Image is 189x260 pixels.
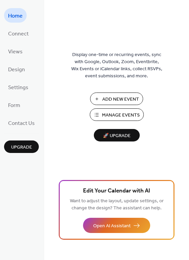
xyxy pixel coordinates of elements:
[71,51,162,80] span: Display one-time or recurring events, sync with Google, Outlook, Zoom, Eventbrite, Wix Events or ...
[8,64,25,75] span: Design
[8,118,35,129] span: Contact Us
[83,186,150,196] span: Edit Your Calendar with AI
[102,112,140,119] span: Manage Events
[90,93,143,105] button: Add New Event
[4,26,33,41] a: Connect
[90,108,144,121] button: Manage Events
[4,80,32,94] a: Settings
[83,218,150,233] button: Open AI Assistant
[4,8,27,23] a: Home
[8,100,20,111] span: Form
[4,115,39,130] a: Contact Us
[4,98,24,112] a: Form
[4,62,29,76] a: Design
[102,96,139,103] span: Add New Event
[4,140,39,153] button: Upgrade
[8,82,28,93] span: Settings
[93,223,131,230] span: Open AI Assistant
[98,131,136,140] span: 🚀 Upgrade
[11,144,32,151] span: Upgrade
[8,11,23,21] span: Home
[94,129,140,141] button: 🚀 Upgrade
[70,197,164,213] span: Want to adjust the layout, update settings, or change the design? The assistant can help.
[8,47,23,57] span: Views
[8,29,29,39] span: Connect
[4,44,27,58] a: Views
